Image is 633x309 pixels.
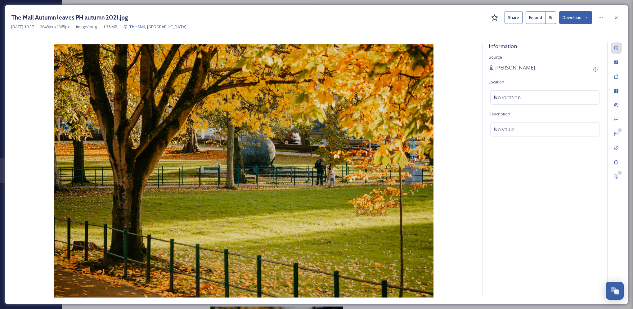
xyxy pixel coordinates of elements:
[617,128,622,132] div: 0
[489,111,510,117] span: Description
[11,44,476,298] img: The%20Mall%20Autumn%20leaves%20PH%20autumn%202021.jpg
[489,43,517,50] span: Information
[495,64,535,71] span: [PERSON_NAME]
[11,13,128,22] h3: The Mall Autumn leaves PH autumn 2021.jpg
[11,24,34,30] span: [DATE] 10:37
[559,11,592,24] button: Download
[489,79,504,85] span: Location
[103,24,117,30] span: 1.36 MB
[505,11,523,24] button: Share
[129,24,186,29] span: The Mall, [GEOGRAPHIC_DATA]
[76,24,97,30] span: image/jpeg
[526,11,545,24] button: Embed
[494,126,515,133] span: No value.
[617,171,622,175] div: 0
[494,94,521,101] span: No location
[40,24,70,30] span: 2048 px x 1365 px
[489,54,502,60] span: Source
[606,282,624,300] button: Open Chat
